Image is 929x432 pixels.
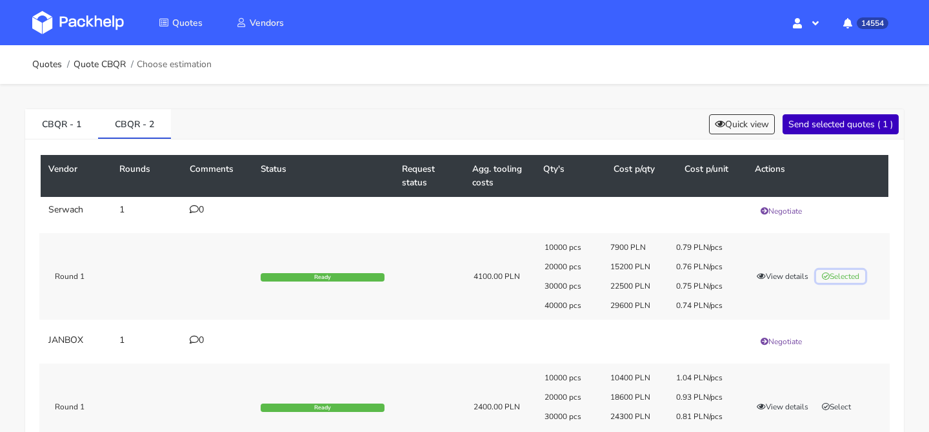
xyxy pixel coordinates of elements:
button: Selected [816,270,865,283]
a: Quote CBQR [74,59,126,70]
div: Ready [261,273,385,282]
a: Vendors [221,11,299,34]
div: 0.79 PLN/pcs [667,242,733,252]
td: Serwach [41,197,112,225]
div: 1.04 PLN/pcs [667,373,733,383]
a: Quotes [32,59,62,70]
div: Round 1 [39,271,181,282]
div: 0.81 PLN/pcs [667,411,733,422]
a: CBQR - 2 [98,109,171,138]
span: 14554 [857,17,888,29]
button: Negotiate [755,335,808,348]
th: Agg. tooling costs [464,155,535,197]
th: Comments [182,155,253,197]
div: 22500 PLN [601,281,667,291]
div: 30000 pcs [535,281,601,291]
div: 0.74 PLN/pcs [667,300,733,311]
div: 10000 pcs [535,242,601,252]
div: 10000 pcs [535,373,601,383]
div: 0 [190,205,245,215]
td: 1 [112,197,183,225]
span: Quotes [172,17,203,29]
div: 18600 PLN [601,392,667,402]
button: Quick view [709,114,775,134]
div: 29600 PLN [601,300,667,311]
div: 0.93 PLN/pcs [667,392,733,402]
th: Qty's [535,155,606,197]
div: 20000 pcs [535,262,601,272]
a: Quotes [143,11,218,34]
div: 0 [190,335,245,345]
span: Choose estimation [137,59,212,70]
th: Actions [747,155,888,197]
div: 20000 pcs [535,392,601,402]
div: 0.75 PLN/pcs [667,281,733,291]
th: Rounds [112,155,183,197]
div: 40000 pcs [535,300,601,311]
span: Vendors [250,17,284,29]
th: Vendor [41,155,112,197]
th: Cost p/unit [677,155,748,197]
th: Status [253,155,394,197]
button: Negotiate [755,205,808,218]
div: 2400.00 PLN [474,402,526,412]
div: 15200 PLN [601,262,667,272]
a: CBQR - 1 [25,109,98,138]
button: Select [816,400,857,413]
td: JANBOX [41,327,112,356]
img: Dashboard [32,11,124,34]
button: View details [751,270,814,283]
div: 24300 PLN [601,411,667,422]
div: 30000 pcs [535,411,601,422]
th: Request status [394,155,465,197]
div: Ready [261,404,385,413]
div: 4100.00 PLN [474,271,526,282]
nav: breadcrumb [32,52,212,77]
div: 7900 PLN [601,242,667,252]
button: 14554 [833,11,897,34]
div: Round 1 [39,402,181,412]
th: Cost p/qty [606,155,677,197]
td: 1 [112,327,183,356]
button: Send selected quotes ( 1 ) [783,114,899,134]
div: 0.76 PLN/pcs [667,262,733,272]
button: View details [751,400,814,413]
div: 10400 PLN [601,373,667,383]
